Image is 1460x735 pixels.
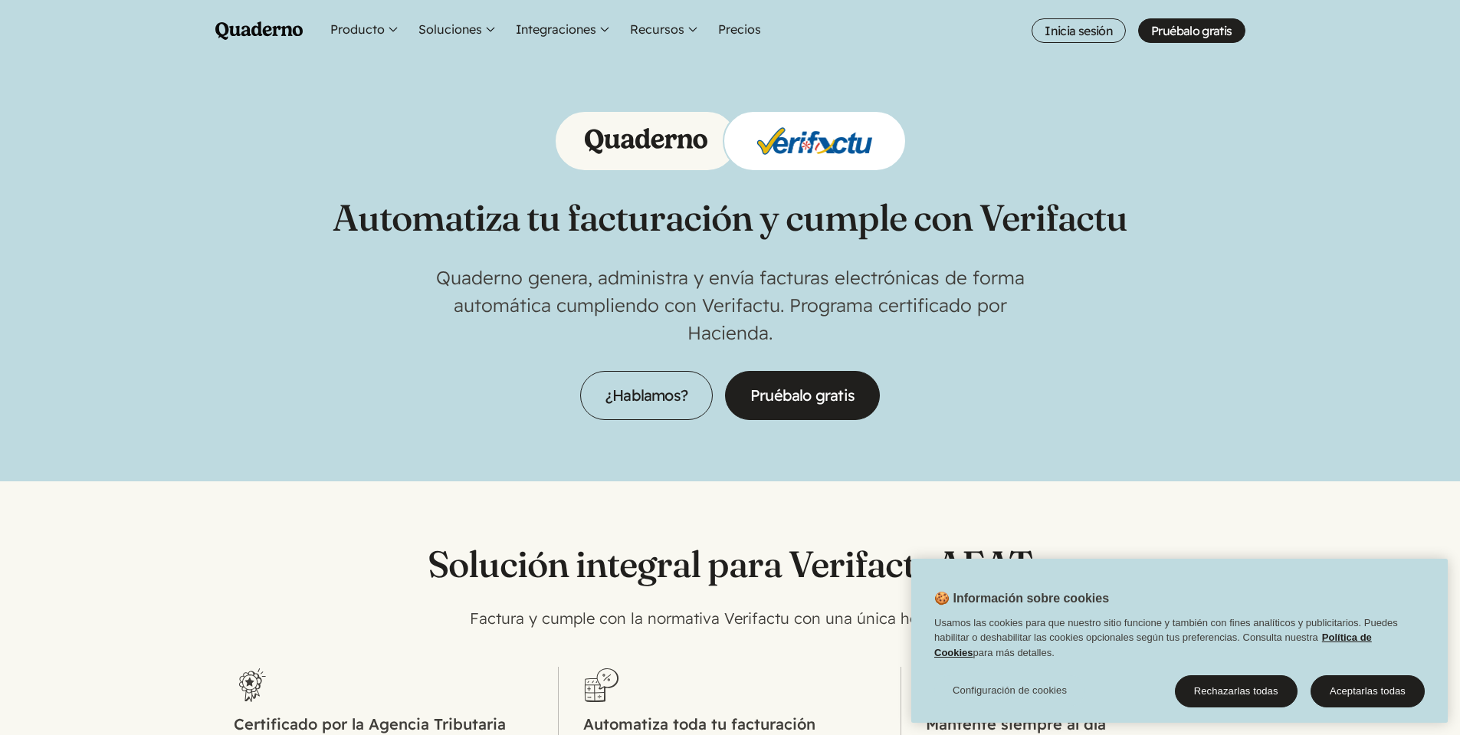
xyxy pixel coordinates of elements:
div: 🍪 Información sobre cookies [911,559,1448,723]
button: Configuración de cookies [934,675,1085,706]
a: Pruébalo gratis [1138,18,1245,43]
a: ¿Hablamos? [580,371,713,420]
p: Quaderno genera, administra y envía facturas electrónicas de forma automática cumpliendo con Veri... [424,264,1037,346]
a: Inicia sesión [1032,18,1126,43]
button: Rechazarlas todas [1175,675,1298,707]
a: Política de Cookies [934,632,1372,658]
abbr: Agencia Estatal de Administración Tributaria [937,541,1032,586]
div: Cookie banner [911,559,1448,723]
h1: Automatiza tu facturación y cumple con Verifactu [333,196,1127,239]
img: Logo of Quaderno [585,128,707,154]
p: Factura y cumple con la normativa Verifactu con una única herramienta. [424,607,1037,630]
h2: Solución integral para Verifactu [234,543,1227,586]
img: Logo of Verifactu [753,123,876,159]
h2: 🍪 Información sobre cookies [911,589,1109,615]
div: Usamos las cookies para que nuestro sitio funcione y también con fines analíticos y publicitarios... [911,615,1448,668]
button: Aceptarlas todas [1311,675,1425,707]
a: Pruébalo gratis [725,371,880,420]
